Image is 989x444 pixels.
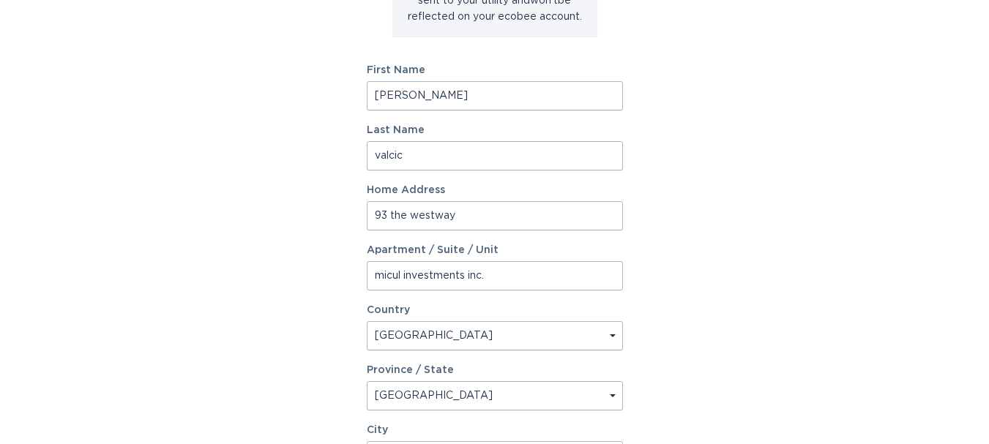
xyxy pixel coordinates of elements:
label: City [367,425,623,435]
label: Country [367,305,410,315]
label: First Name [367,65,623,75]
label: Apartment / Suite / Unit [367,245,623,255]
label: Last Name [367,125,623,135]
label: Home Address [367,185,623,195]
label: Province / State [367,365,454,375]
